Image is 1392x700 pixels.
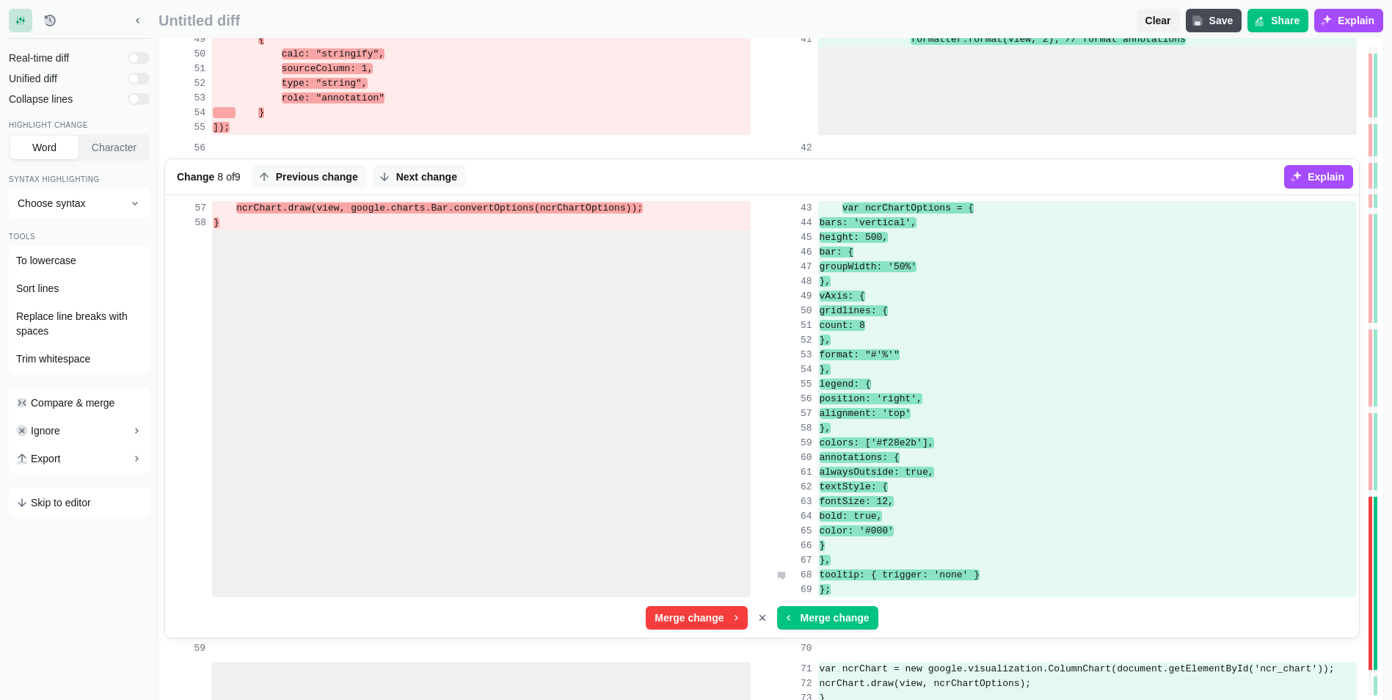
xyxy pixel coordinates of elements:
button: To lowercase [10,247,148,274]
span: Compare & merge [31,395,114,410]
button: Save [1186,9,1242,32]
span: alwaysOutside: true, [820,467,934,478]
span: legend: { [820,379,871,390]
span: Ignore [31,423,60,438]
button: Compare & merge [10,390,148,416]
span: Next change [393,169,460,184]
span: Save [1206,13,1236,28]
span: Choose syntax [18,196,123,211]
span: Real-time diff [9,51,122,65]
button: Ignore [10,418,148,444]
span: Collapse lines [9,92,122,106]
span: }, [820,276,831,287]
button: Minimize sidebar [126,9,150,32]
span: bold: true, [820,511,883,522]
span: Trim whitespace [16,351,90,366]
span: }, [820,555,831,566]
button: Next change [373,165,466,189]
button: Clear [1137,9,1180,32]
div: Syntax highlighting [9,175,150,187]
span: role: "annotation" [282,92,385,103]
button: Skip to editor [10,489,148,516]
span: ncrChart.draw(view, google.charts.Bar.convertOptions(ncrChartOptions)); [236,203,643,214]
span: groupWidth: '50%' [820,261,917,272]
button: Previous change [252,165,367,189]
span: }, [820,335,831,346]
span: bars: 'vertical', [820,217,917,228]
span: var ncrChart = new google.visualization.ColumnChart(document.getElementById('ncr_chart')); [820,663,1335,674]
span: count: 8 [820,320,865,331]
span: sourceColumn: 1, [282,63,373,74]
span: { [258,34,264,45]
button: Share [1247,9,1308,32]
span: bar: { [820,247,854,258]
span: Previous change [273,169,361,184]
span: Untitled diff [158,12,1131,29]
strong: Change [177,169,214,184]
span: ncrChart.draw(view, ncrChartOptions); [820,678,1032,689]
span: Word [29,140,59,155]
span: } [214,217,219,228]
span: alignment: 'top' [820,408,911,419]
span: textStyle: { [820,481,889,492]
button: Merge change [646,606,747,630]
span: color: '#000' [820,525,894,536]
button: Replace line breaks with spaces [10,303,148,344]
span: formatter.format(view, 2); // format annotations [911,34,1185,45]
span: Export [31,451,60,466]
span: Explain [1335,13,1377,28]
span: tooltip: { trigger: 'none' } [820,569,980,580]
span: } [258,107,264,118]
button: Merge change [777,606,878,630]
span: Share [1268,13,1302,28]
span: format: "#'%'" [820,349,900,360]
span: gridlines: { [820,305,889,316]
span: calc: "stringify", [282,48,385,59]
button: Sort lines [10,275,148,302]
button: Word [10,136,79,159]
span: var ncrChartOptions = { [842,203,974,214]
span: height: 500, [820,232,889,243]
span: Replace line breaks with spaces [16,309,142,338]
span: Character [89,140,139,155]
button: Choose syntax [9,189,150,218]
span: type: "string", [282,78,368,89]
span: fontSize: 12, [820,496,894,507]
span: Skip to editor [31,495,91,510]
span: Explain [1305,169,1347,184]
span: annotations: { [820,452,900,463]
span: Clear [1143,13,1174,28]
span: Merge change [798,610,872,625]
span: 8 [217,169,223,184]
button: Explain [1284,165,1353,189]
span: vAxis: { [820,291,865,302]
button: Trim whitespace [10,346,148,372]
button: History tab [38,9,62,32]
button: Cancel merge [751,606,774,630]
span: }; [820,584,831,595]
button: Settings tab [9,9,32,32]
span: Sort lines [16,281,59,296]
div: of 9 [177,169,241,184]
span: ]); [213,122,230,133]
span: position: 'right', [820,393,922,404]
button: Explain [1314,9,1383,32]
div: Highlight change [9,121,150,133]
button: Character [80,136,148,159]
button: Export [10,445,148,472]
span: }, [820,364,831,375]
span: } [820,540,826,551]
div: Tools [9,233,150,244]
span: colors: ['#f28e2b'], [820,437,934,448]
span: Unified diff [9,71,122,86]
span: }, [820,423,831,434]
span: Merge change [652,610,726,625]
span: To lowercase [16,253,76,268]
